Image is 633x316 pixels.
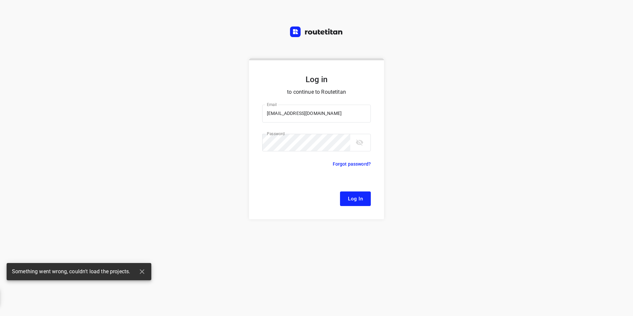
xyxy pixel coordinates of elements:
[262,74,371,85] h5: Log in
[12,268,130,276] span: Something went wrong, couldn't load the projects.
[333,160,371,168] p: Forgot password?
[348,194,363,203] span: Log In
[340,191,371,206] button: Log In
[262,87,371,97] p: to continue to Routetitan
[290,26,343,37] img: Routetitan
[353,136,366,149] button: toggle password visibility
